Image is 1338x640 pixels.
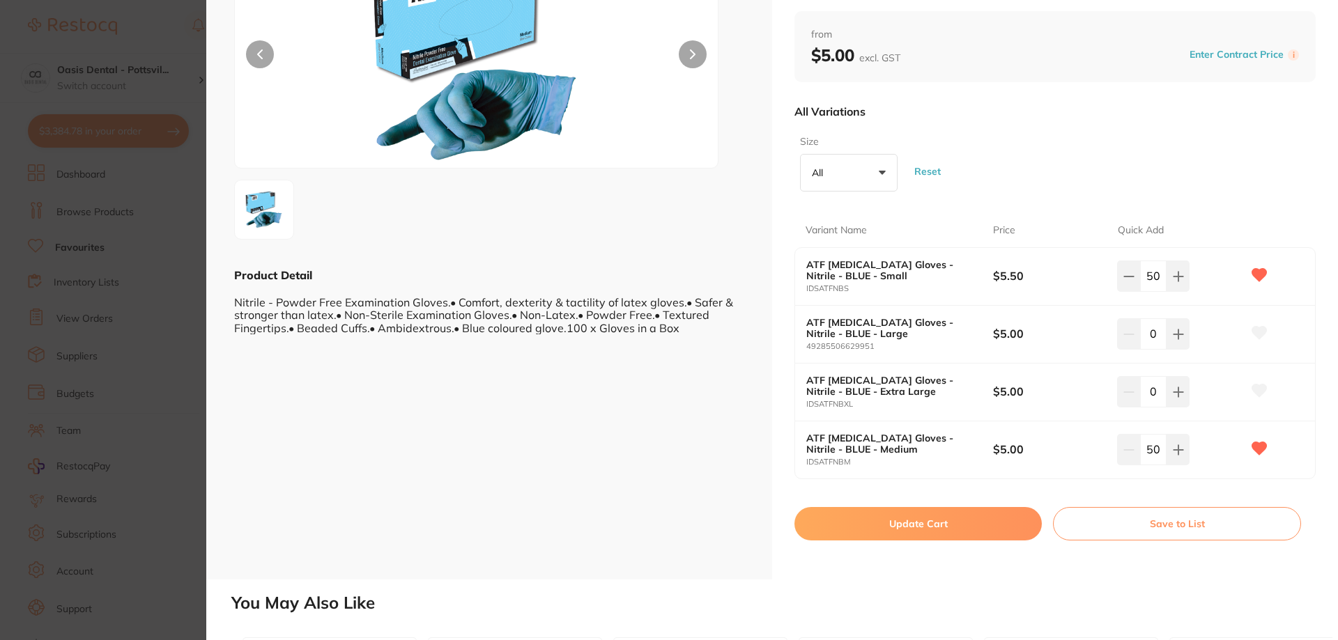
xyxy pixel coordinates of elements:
p: Quick Add [1118,224,1164,237]
p: All Variations [794,104,866,118]
small: 49285506629951 [806,342,993,351]
button: Save to List [1053,507,1301,540]
b: $5.00 [993,384,1105,399]
button: Enter Contract Price [1185,48,1288,61]
img: MA [239,185,289,235]
b: ATF [MEDICAL_DATA] Gloves - Nitrile - BLUE - Medium [806,432,974,455]
b: $5.00 [993,326,1105,341]
p: Price [993,224,1015,237]
span: from [811,28,1299,42]
small: IDSATFNBXL [806,400,993,409]
div: Nitrile - Powder Free Examination Gloves.• Comfort, dexterity & tactility of latex gloves.• Safer... [234,283,744,334]
b: ATF [MEDICAL_DATA] Gloves - Nitrile - BLUE - Extra Large [806,375,974,397]
button: Reset [910,146,945,197]
p: Variant Name [806,224,867,237]
label: Size [800,135,893,149]
b: $5.00 [993,442,1105,457]
b: ATF [MEDICAL_DATA] Gloves - Nitrile - BLUE - Large [806,317,974,339]
b: $5.50 [993,268,1105,283]
h2: You May Also Like [231,593,1332,613]
b: $5.00 [811,45,900,65]
button: All [800,154,898,192]
p: All [812,166,829,179]
button: Update Cart [794,507,1042,540]
label: i [1288,49,1299,61]
b: ATF [MEDICAL_DATA] Gloves - Nitrile - BLUE - Small [806,259,974,281]
small: IDSATFNBS [806,284,993,293]
b: Product Detail [234,268,312,282]
span: excl. GST [859,52,900,64]
small: IDSATFNBM [806,458,993,467]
